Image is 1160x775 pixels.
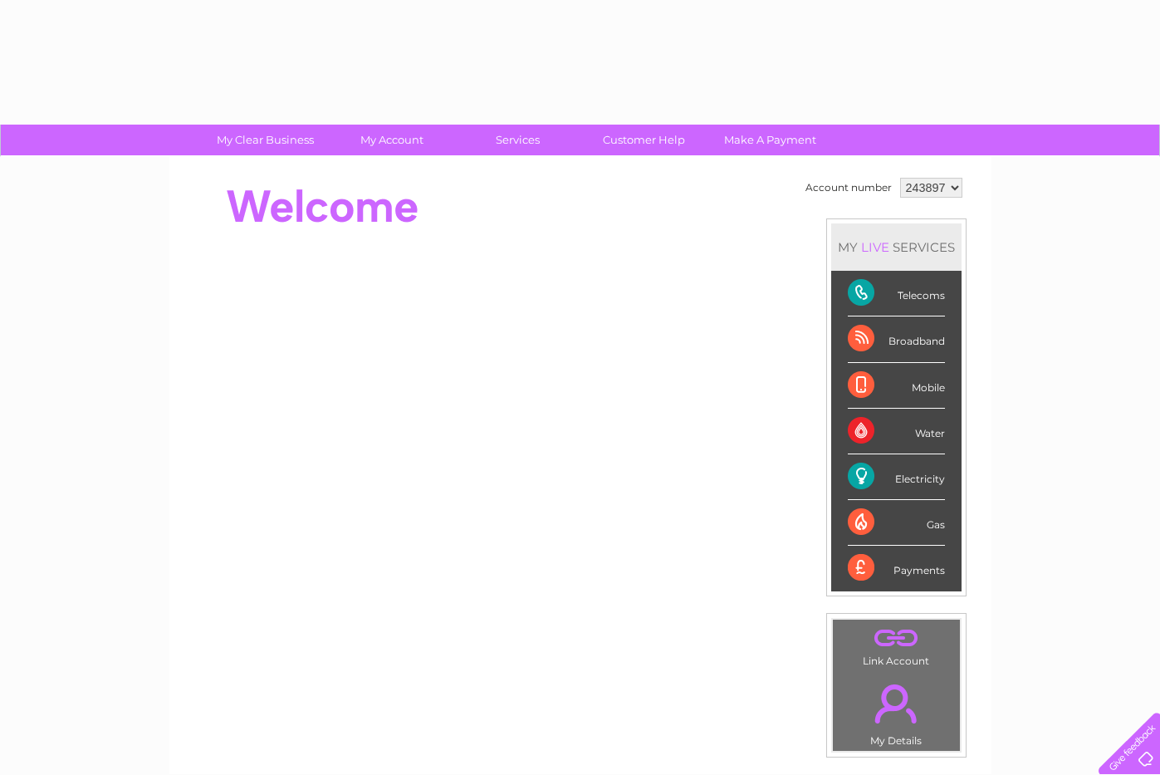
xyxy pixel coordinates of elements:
[848,500,945,546] div: Gas
[832,670,961,752] td: My Details
[832,619,961,671] td: Link Account
[702,125,839,155] a: Make A Payment
[837,624,956,653] a: .
[449,125,586,155] a: Services
[837,674,956,733] a: .
[575,125,712,155] a: Customer Help
[848,271,945,316] div: Telecoms
[831,223,962,271] div: MY SERVICES
[858,239,893,255] div: LIVE
[848,316,945,362] div: Broadband
[197,125,334,155] a: My Clear Business
[848,546,945,591] div: Payments
[848,409,945,454] div: Water
[848,363,945,409] div: Mobile
[801,174,896,202] td: Account number
[323,125,460,155] a: My Account
[848,454,945,500] div: Electricity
